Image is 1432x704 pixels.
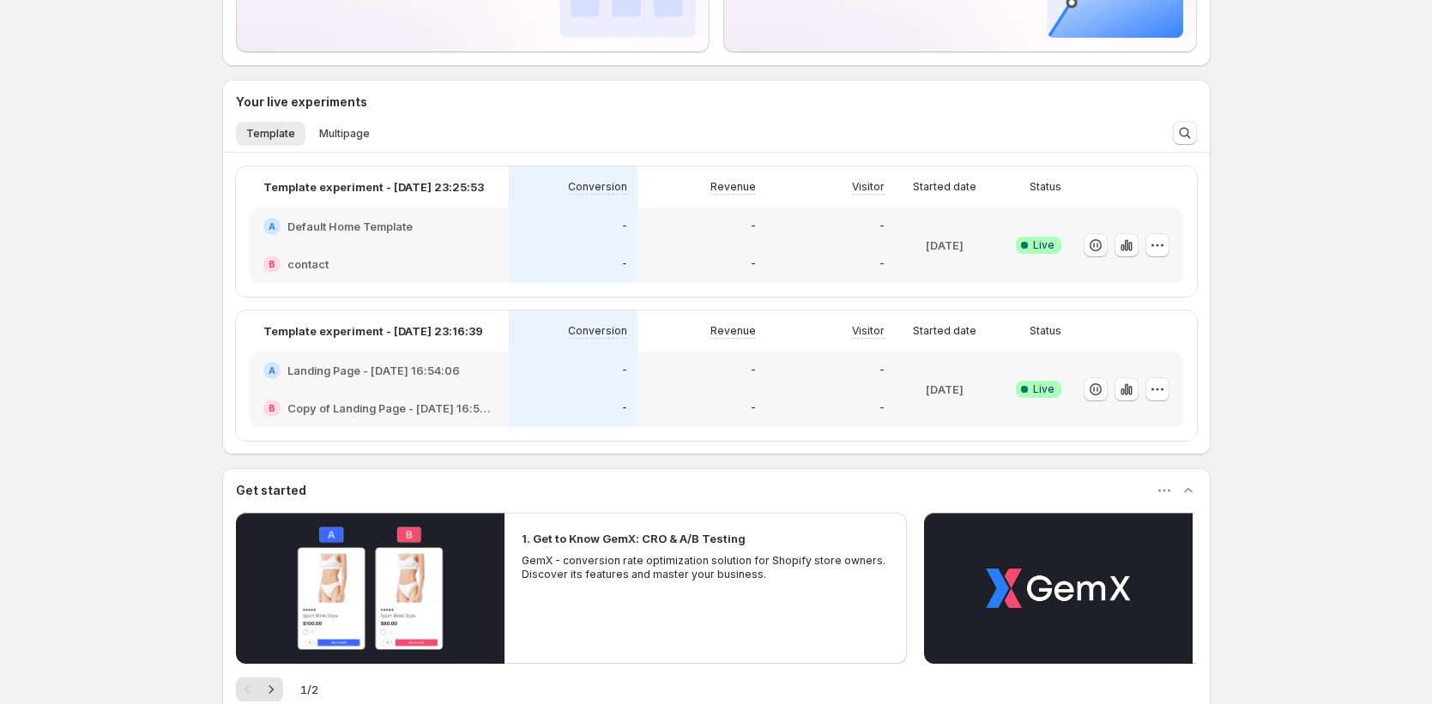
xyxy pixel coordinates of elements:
[622,220,627,233] p: -
[751,401,756,415] p: -
[287,400,495,417] h2: Copy of Landing Page - [DATE] 16:54:06
[236,482,306,499] h3: Get started
[751,257,756,271] p: -
[852,324,885,338] p: Visitor
[287,256,329,273] h2: contact
[926,237,964,254] p: [DATE]
[1030,180,1061,194] p: Status
[879,257,885,271] p: -
[287,218,413,235] h2: Default Home Template
[852,180,885,194] p: Visitor
[300,681,318,698] span: 1 / 2
[926,381,964,398] p: [DATE]
[1033,382,1054,396] span: Live
[622,401,627,415] p: -
[751,364,756,377] p: -
[710,324,756,338] p: Revenue
[568,324,627,338] p: Conversion
[269,259,275,269] h2: B
[269,365,275,376] h2: A
[1030,324,1061,338] p: Status
[879,401,885,415] p: -
[263,322,483,340] p: Template experiment - [DATE] 23:16:39
[319,127,370,141] span: Multipage
[568,180,627,194] p: Conversion
[710,180,756,194] p: Revenue
[263,178,484,196] p: Template experiment - [DATE] 23:25:53
[287,362,460,379] h2: Landing Page - [DATE] 16:54:06
[246,127,295,141] span: Template
[622,257,627,271] p: -
[879,220,885,233] p: -
[751,220,756,233] p: -
[269,403,275,413] h2: B
[913,180,976,194] p: Started date
[236,513,505,664] button: Play video
[269,221,275,232] h2: A
[913,324,976,338] p: Started date
[1033,238,1054,252] span: Live
[522,554,891,581] p: GemX - conversion rate optimization solution for Shopify store owners. Discover its features and ...
[236,677,283,701] nav: Pagination
[236,93,367,111] h3: Your live experiments
[924,513,1193,664] button: Play video
[622,364,627,377] p: -
[879,364,885,377] p: -
[522,530,746,547] h2: 1. Get to Know GemX: CRO & A/B Testing
[1173,121,1197,145] button: Search and filter results
[259,677,283,701] button: Next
